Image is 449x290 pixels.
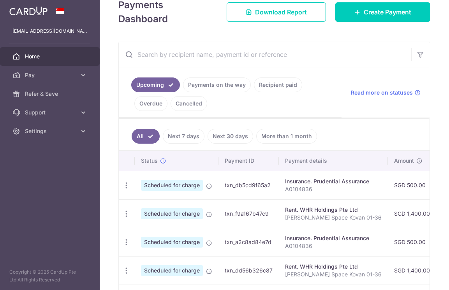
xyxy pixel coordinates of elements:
span: Refer & Save [25,90,76,98]
a: Next 30 days [208,129,253,144]
div: Insurance. Prudential Assurance [285,234,382,242]
span: Scheduled for charge [141,208,203,219]
td: SGD 1,400.00 [388,256,436,285]
td: txn_a2c8ad84e7d [218,228,279,256]
p: A0104836 [285,185,382,193]
span: Scheduled for charge [141,180,203,191]
td: SGD 1,400.00 [388,199,436,228]
p: [PERSON_NAME] Space Kovan 01-36 [285,271,382,278]
span: Amount [394,157,414,165]
span: Status [141,157,158,165]
span: Pay [25,71,76,79]
td: SGD 500.00 [388,171,436,199]
p: A0104836 [285,242,382,250]
span: Read more on statuses [351,89,413,97]
p: [EMAIL_ADDRESS][DOMAIN_NAME] [12,27,87,35]
td: SGD 500.00 [388,228,436,256]
a: Next 7 days [163,129,204,144]
a: Recipient paid [254,77,302,92]
span: Scheduled for charge [141,265,203,276]
a: Payments on the way [183,77,251,92]
span: Settings [25,127,76,135]
a: Upcoming [131,77,180,92]
div: Insurance. Prudential Assurance [285,178,382,185]
a: Create Payment [335,2,430,22]
a: All [132,129,160,144]
th: Payment details [279,151,388,171]
span: Create Payment [364,7,411,17]
td: txn_f9a167b47c9 [218,199,279,228]
span: Scheduled for charge [141,237,203,248]
th: Payment ID [218,151,279,171]
div: Rent. WHR Holdings Pte Ltd [285,206,382,214]
span: Download Report [255,7,307,17]
td: txn_dd56b326c87 [218,256,279,285]
a: Overdue [134,96,167,111]
a: Read more on statuses [351,89,421,97]
div: Rent. WHR Holdings Pte Ltd [285,263,382,271]
td: txn_db5cd9f65a2 [218,171,279,199]
input: Search by recipient name, payment id or reference [119,42,411,67]
p: [PERSON_NAME] Space Kovan 01-36 [285,214,382,221]
span: Home [25,53,76,60]
a: Cancelled [171,96,207,111]
a: Download Report [227,2,326,22]
img: CardUp [9,6,48,16]
a: More than 1 month [256,129,317,144]
span: Support [25,109,76,116]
